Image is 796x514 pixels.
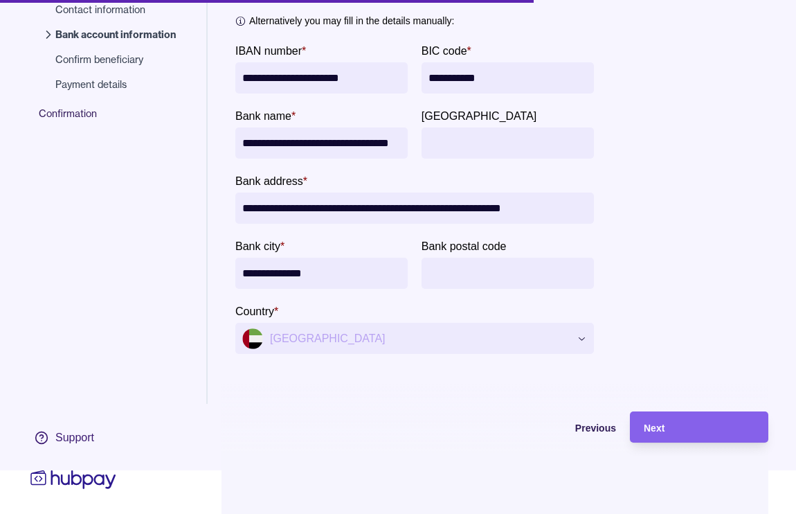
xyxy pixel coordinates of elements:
[422,238,507,254] label: Bank postal code
[235,238,284,254] label: Bank city
[242,258,401,289] input: Bank city
[235,107,296,124] label: Bank name
[422,110,537,122] p: [GEOGRAPHIC_DATA]
[422,240,507,252] p: Bank postal code
[422,107,537,124] label: Bank province
[55,78,176,91] span: Payment details
[422,42,471,59] label: BIC code
[55,28,176,42] span: Bank account information
[235,42,306,59] label: IBAN number
[249,13,454,28] p: Alternatively you may fill in the details manually:
[644,423,664,434] span: Next
[242,127,401,159] input: bankName
[39,107,190,132] span: Confirmation
[428,127,587,159] input: Bank province
[242,193,587,224] input: Bank address
[55,430,94,445] div: Support
[28,423,119,452] a: Support
[235,45,302,57] p: IBAN number
[242,62,401,94] input: IBAN number
[235,305,274,317] p: Country
[630,411,768,443] button: Next
[55,53,176,67] span: Confirm beneficiary
[235,110,291,122] p: Bank name
[428,258,587,289] input: Bank postal code
[235,175,303,187] p: Bank address
[575,423,616,434] span: Previous
[235,303,278,319] label: Country
[478,411,616,443] button: Previous
[422,45,467,57] p: BIC code
[428,62,587,94] input: BIC code
[55,3,176,17] span: Contact information
[235,240,280,252] p: Bank city
[235,172,307,189] label: Bank address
